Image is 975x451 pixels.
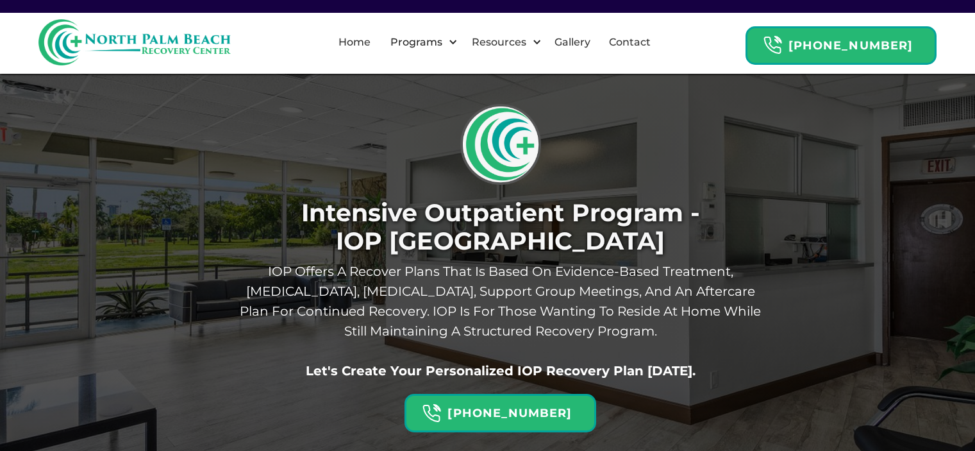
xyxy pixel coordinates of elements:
div: Resources [461,22,545,63]
h1: Intensive Outpatient Program - IOP [GEOGRAPHIC_DATA] [235,199,767,255]
a: Header Calendar Icons[PHONE_NUMBER] [746,20,937,65]
a: Contact [601,22,658,63]
div: Programs [387,35,446,50]
a: Home [331,22,378,63]
a: Header Calendar Icons[PHONE_NUMBER] [404,387,596,432]
div: Programs [379,22,461,63]
p: IOP offers A recover plans that Is Based On evidence-based treatment, [MEDICAL_DATA], [MEDICAL_DA... [235,262,767,381]
strong: Let's create your personalized IOP recovery plan [DATE]. [306,363,696,379]
strong: [PHONE_NUMBER] [788,38,913,53]
img: Header Calendar Icons [422,404,441,423]
a: Gallery [547,22,598,63]
strong: [PHONE_NUMBER] [447,406,572,420]
img: Header Calendar Icons [763,35,782,55]
div: Resources [469,35,529,50]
